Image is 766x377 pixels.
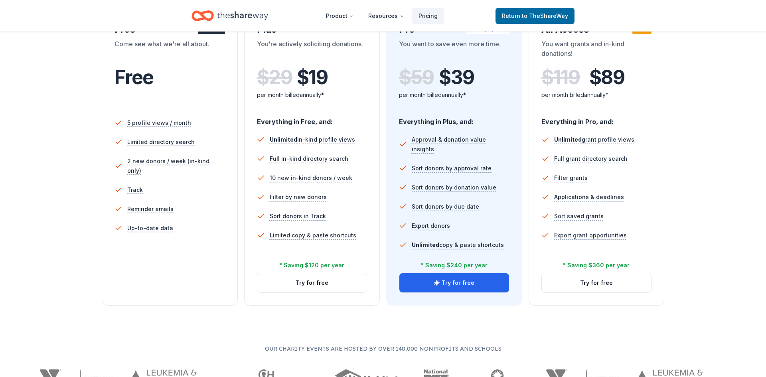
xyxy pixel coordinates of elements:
div: * Saving $360 per year [563,261,630,270]
div: Everything in Plus, and: [399,110,509,127]
span: Filter grants [554,173,588,183]
span: Filter by new donors [270,192,327,202]
span: Limited directory search [127,137,195,147]
span: Sort donors by due date [412,202,479,211]
a: Home [191,6,268,25]
span: Reminder emails [127,204,174,214]
span: $ 19 [297,66,328,89]
span: Return [502,11,568,21]
div: * Saving $240 per year [421,261,488,270]
span: Sort donors by donation value [412,183,496,192]
span: Full in-kind directory search [270,154,348,164]
div: You're actively soliciting donations. [257,39,367,61]
div: per month billed annually* [257,90,367,100]
span: in-kind profile views [270,136,355,143]
p: Our charity events are hosted by over 140,000 nonprofits and schools [32,344,734,353]
span: 5 profile views / month [127,118,191,128]
span: Applications & deadlines [554,192,624,202]
span: Full grant directory search [554,154,628,164]
span: 2 new donors / week (in-kind only) [127,156,225,176]
span: Limited copy & paste shortcuts [270,231,356,240]
span: Unlimited [554,136,582,143]
div: You want grants and in-kind donations! [541,39,652,61]
span: Sort donors in Track [270,211,326,221]
span: Sort saved grants [554,211,604,221]
span: Approval & donation value insights [412,135,509,154]
nav: Main [320,6,444,25]
span: $ 39 [439,66,474,89]
span: grant profile views [554,136,634,143]
div: You want to save even more time. [399,39,509,61]
span: Track [127,185,143,195]
button: Try for free [542,273,651,292]
span: $ 89 [589,66,625,89]
button: Try for free [399,273,509,292]
div: * Saving $120 per year [279,261,344,270]
div: Come see what we're all about. [115,39,225,61]
span: 10 new in-kind donors / week [270,173,352,183]
div: per month billed annually* [399,90,509,100]
span: Sort donors by approval rate [412,164,492,173]
button: Resources [362,8,411,24]
span: Up-to-date data [127,223,173,233]
button: Product [320,8,360,24]
span: Unlimited [270,136,297,143]
div: per month billed annually* [541,90,652,100]
div: Everything in Free, and: [257,110,367,127]
span: copy & paste shortcuts [412,241,504,248]
a: Pricing [412,8,444,24]
span: Export donors [412,221,450,231]
span: Unlimited [412,241,439,248]
div: Everything in Pro, and: [541,110,652,127]
span: Free [115,65,154,89]
span: to TheShareWay [522,12,568,19]
button: Try for free [257,273,367,292]
span: Export grant opportunities [554,231,627,240]
a: Returnto TheShareWay [496,8,574,24]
